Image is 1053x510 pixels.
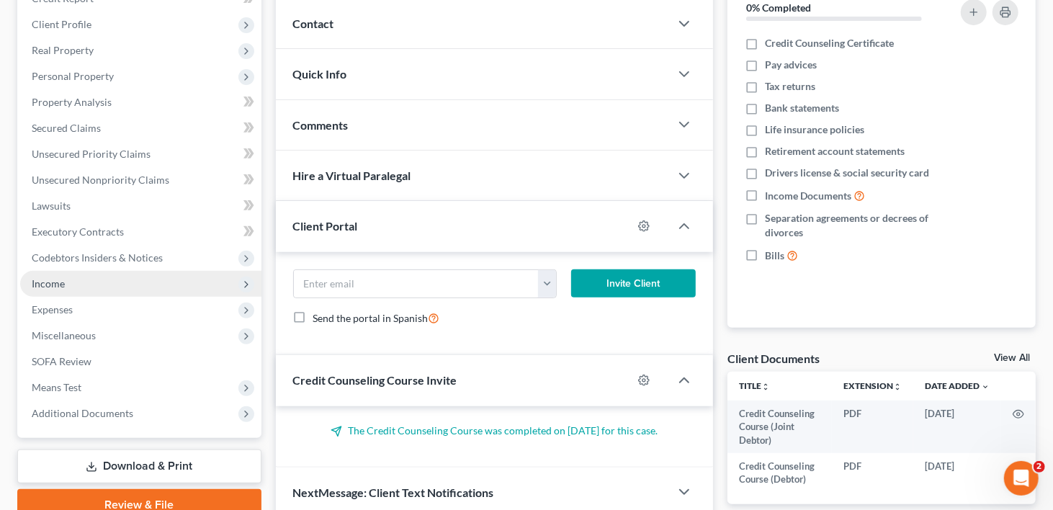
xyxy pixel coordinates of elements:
[1004,461,1039,496] iframe: Intercom live chat
[765,166,929,180] span: Drivers license & social security card
[293,118,349,132] span: Comments
[20,89,261,115] a: Property Analysis
[925,380,990,391] a: Date Added expand_more
[571,269,696,298] button: Invite Client
[293,67,347,81] span: Quick Info
[32,18,91,30] span: Client Profile
[294,270,539,297] input: Enter email
[20,193,261,219] a: Lawsuits
[293,219,358,233] span: Client Portal
[293,373,457,387] span: Credit Counseling Course Invite
[832,401,913,453] td: PDF
[293,486,494,499] span: NextMessage: Client Text Notifications
[20,219,261,245] a: Executory Contracts
[32,122,101,134] span: Secured Claims
[765,144,905,158] span: Retirement account statements
[765,101,839,115] span: Bank statements
[293,17,334,30] span: Contact
[727,351,820,366] div: Client Documents
[765,36,894,50] span: Credit Counseling Certificate
[1034,461,1045,473] span: 2
[32,174,169,186] span: Unsecured Nonpriority Claims
[293,169,411,182] span: Hire a Virtual Paralegal
[893,382,902,391] i: unfold_more
[913,453,1001,493] td: [DATE]
[32,200,71,212] span: Lawsuits
[765,79,815,94] span: Tax returns
[765,189,851,203] span: Income Documents
[32,70,114,82] span: Personal Property
[765,122,864,137] span: Life insurance policies
[832,453,913,493] td: PDF
[739,380,770,391] a: Titleunfold_more
[32,329,96,341] span: Miscellaneous
[20,349,261,375] a: SOFA Review
[20,141,261,167] a: Unsecured Priority Claims
[746,1,811,14] strong: 0% Completed
[313,312,429,324] span: Send the portal in Spanish
[32,148,151,160] span: Unsecured Priority Claims
[20,115,261,141] a: Secured Claims
[765,58,817,72] span: Pay advices
[913,401,1001,453] td: [DATE]
[20,167,261,193] a: Unsecured Nonpriority Claims
[761,382,770,391] i: unfold_more
[293,424,696,438] p: The Credit Counseling Course was completed on [DATE] for this case.
[994,353,1030,363] a: View All
[727,401,832,453] td: Credit Counseling Course (Joint Debtor)
[32,303,73,316] span: Expenses
[17,449,261,483] a: Download & Print
[32,355,91,367] span: SOFA Review
[765,211,946,240] span: Separation agreements or decrees of divorces
[32,277,65,290] span: Income
[32,225,124,238] span: Executory Contracts
[32,407,133,419] span: Additional Documents
[981,382,990,391] i: expand_more
[32,251,163,264] span: Codebtors Insiders & Notices
[32,96,112,108] span: Property Analysis
[843,380,902,391] a: Extensionunfold_more
[765,249,784,263] span: Bills
[727,453,832,493] td: Credit Counseling Course (Debtor)
[32,381,81,393] span: Means Test
[32,44,94,56] span: Real Property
